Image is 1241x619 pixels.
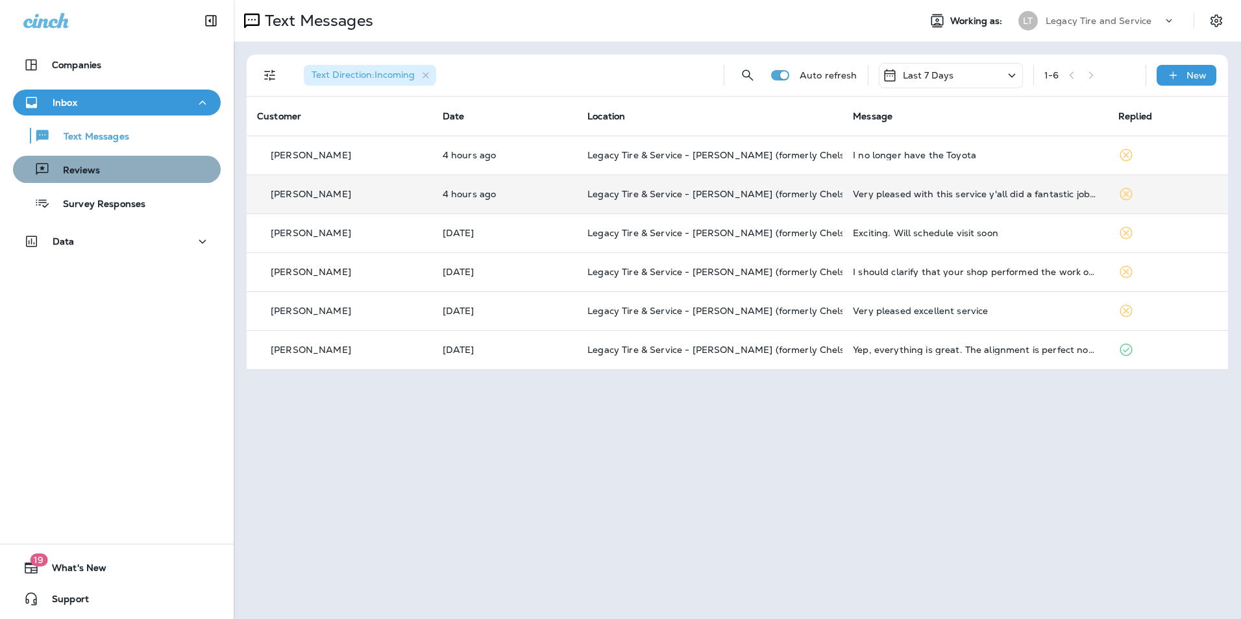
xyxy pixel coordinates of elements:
[53,97,77,108] p: Inbox
[193,8,229,34] button: Collapse Sidebar
[39,563,106,578] span: What's New
[50,199,145,211] p: Survey Responses
[13,90,221,115] button: Inbox
[800,70,857,80] p: Auto refresh
[39,594,89,609] span: Support
[1118,110,1152,122] span: Replied
[30,553,47,566] span: 19
[443,189,567,199] p: Sep 16, 2025 10:23 AM
[13,189,221,217] button: Survey Responses
[304,65,436,86] div: Text Direction:Incoming
[443,110,465,122] span: Date
[53,236,75,247] p: Data
[587,266,900,278] span: Legacy Tire & Service - [PERSON_NAME] (formerly Chelsea Tire Pros)
[443,267,567,277] p: Sep 14, 2025 04:54 PM
[13,156,221,183] button: Reviews
[853,189,1098,199] div: Very pleased with this service y'all did a fantastic job 👍🏻
[1044,70,1059,80] div: 1 - 6
[587,344,900,356] span: Legacy Tire & Service - [PERSON_NAME] (formerly Chelsea Tire Pros)
[257,62,283,88] button: Filters
[13,555,221,581] button: 19What's New
[260,11,373,30] p: Text Messages
[853,267,1098,277] div: I should clarify that your shop performed the work on July 9.
[735,62,761,88] button: Search Messages
[950,16,1005,27] span: Working as:
[51,131,129,143] p: Text Messages
[13,586,221,612] button: Support
[1205,9,1228,32] button: Settings
[50,165,100,177] p: Reviews
[271,150,351,160] p: [PERSON_NAME]
[587,227,900,239] span: Legacy Tire & Service - [PERSON_NAME] (formerly Chelsea Tire Pros)
[443,228,567,238] p: Sep 15, 2025 09:29 AM
[587,305,900,317] span: Legacy Tire & Service - [PERSON_NAME] (formerly Chelsea Tire Pros)
[587,110,625,122] span: Location
[13,228,221,254] button: Data
[312,69,415,80] span: Text Direction : Incoming
[1018,11,1038,30] div: LT
[443,150,567,160] p: Sep 16, 2025 10:47 AM
[587,149,900,161] span: Legacy Tire & Service - [PERSON_NAME] (formerly Chelsea Tire Pros)
[271,189,351,199] p: [PERSON_NAME]
[271,306,351,316] p: [PERSON_NAME]
[52,60,101,70] p: Companies
[853,110,892,122] span: Message
[853,306,1098,316] div: Very pleased excellent service
[853,345,1098,355] div: Yep, everything is great. The alignment is perfect now. Thank you!
[903,70,954,80] p: Last 7 Days
[853,228,1098,238] div: Exciting. Will schedule visit soon
[1046,16,1151,26] p: Legacy Tire and Service
[257,110,301,122] span: Customer
[443,345,567,355] p: Sep 10, 2025 08:07 AM
[271,345,351,355] p: [PERSON_NAME]
[443,306,567,316] p: Sep 14, 2025 08:05 AM
[587,188,900,200] span: Legacy Tire & Service - [PERSON_NAME] (formerly Chelsea Tire Pros)
[13,52,221,78] button: Companies
[853,150,1098,160] div: I no longer have the Toyota
[271,228,351,238] p: [PERSON_NAME]
[271,267,351,277] p: [PERSON_NAME]
[1186,70,1207,80] p: New
[13,122,221,149] button: Text Messages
